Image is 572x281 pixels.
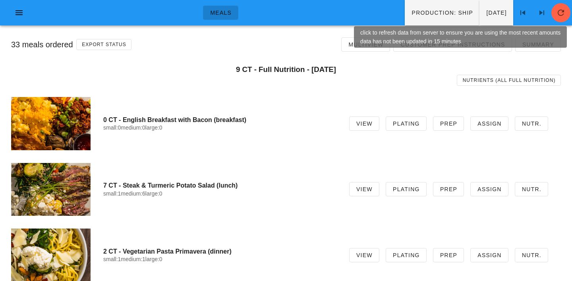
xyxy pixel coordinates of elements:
span: small:1 [103,256,121,262]
span: View [356,186,373,192]
span: Prep [440,252,457,258]
span: Nutr. [522,252,541,258]
a: Nutr. [515,248,548,262]
span: large:0 [145,190,162,197]
span: Nutr. [522,120,541,127]
a: Multiview [341,37,390,52]
a: Prep [433,182,464,196]
span: Plating [392,186,420,192]
span: Assign [477,120,502,127]
span: large:0 [145,124,162,131]
span: Multiview [348,41,383,48]
a: Plating [386,248,427,262]
span: Plating [392,252,420,258]
span: Export Status [81,42,126,47]
span: small:1 [103,190,121,197]
h4: 0 CT - English Breakfast with Bacon (breakfast) [103,116,336,124]
span: Plating [392,120,420,127]
h3: 9 CT - Full Nutrition - [DATE] [11,65,561,74]
a: Prep [433,248,464,262]
span: Prep [440,186,457,192]
a: Assign [470,248,508,262]
a: Assign [470,116,508,131]
a: Nutrients (all Full Nutrition) [457,75,561,86]
span: Assign [477,252,502,258]
span: Meals [210,10,232,16]
h4: 7 CT - Steak & Turmeric Potato Salad (lunch) [103,182,336,189]
span: View [356,120,373,127]
span: [DATE] [486,10,507,16]
span: Assign [477,186,502,192]
span: medium:1 [121,256,145,262]
span: Nutrients (all Full Nutrition) [462,78,556,83]
a: Nutr. [515,116,548,131]
button: Export Status [76,39,132,50]
a: Meals [203,6,238,20]
a: Customer Prep Instructions [393,37,512,52]
h4: 2 CT - Vegetarian Pasta Primavera (dinner) [103,248,336,255]
span: Production: ship [411,10,473,16]
a: Summary [515,37,561,52]
a: View [349,248,379,262]
a: View [349,182,379,196]
span: Summary [522,41,554,48]
span: large:0 [145,256,162,262]
span: medium:0 [121,124,145,131]
span: Prep [440,120,457,127]
a: View [349,116,379,131]
a: Prep [433,116,464,131]
a: Plating [386,116,427,131]
a: Plating [386,182,427,196]
span: 33 meals ordered [11,40,73,49]
a: Nutr. [515,182,548,196]
span: View [356,252,373,258]
span: Customer Prep Instructions [400,41,505,48]
span: small:0 [103,124,121,131]
a: Assign [470,182,508,196]
span: medium:6 [121,190,145,197]
span: Nutr. [522,186,541,192]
